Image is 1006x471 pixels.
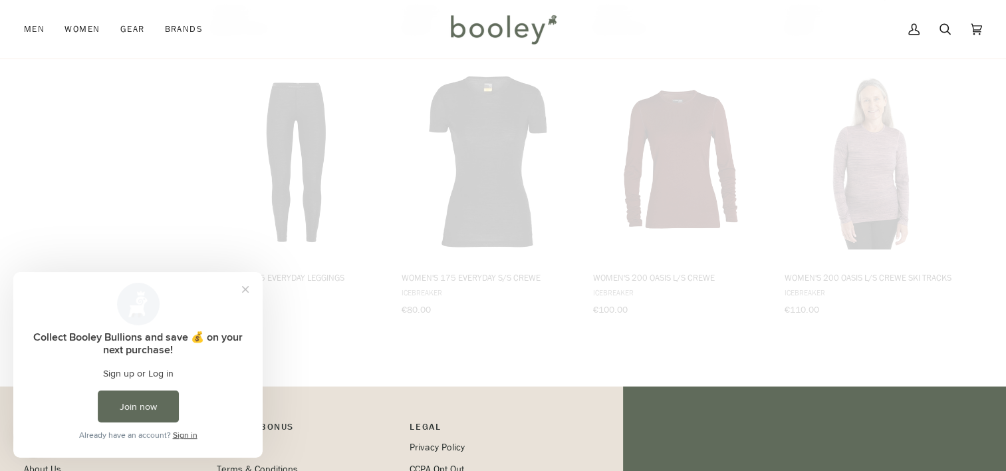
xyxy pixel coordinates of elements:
span: Gear [120,23,145,36]
img: Booley [445,10,561,49]
span: Brands [164,23,203,36]
p: Pipeline_Footer Sub [410,420,589,440]
span: Women [64,23,100,36]
p: Booley Bonus [217,420,396,440]
a: Privacy Policy [410,441,465,454]
span: Men [24,23,45,36]
iframe: Loyalty program pop-up with offers and actions [13,272,263,458]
